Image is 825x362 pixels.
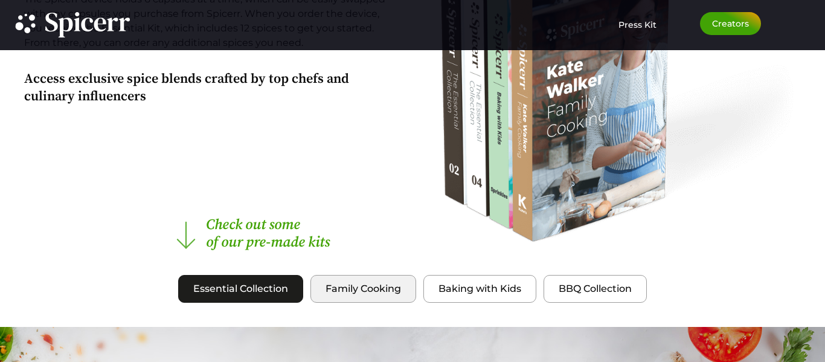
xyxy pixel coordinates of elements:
span: Family Cooking [326,282,401,296]
span: Baking with Kids [438,282,521,296]
h2: Access exclusive spice blends crafted by top chefs and culinary influencers [24,71,394,105]
h2: Check out some of our pre-made kits [206,216,341,251]
span: BBQ Collection [559,282,632,296]
span: Creators [712,19,749,28]
span: Essential Collection [193,282,288,296]
span: Press Kit [618,19,656,30]
a: Press Kit [618,12,656,30]
a: Creators [700,12,761,35]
